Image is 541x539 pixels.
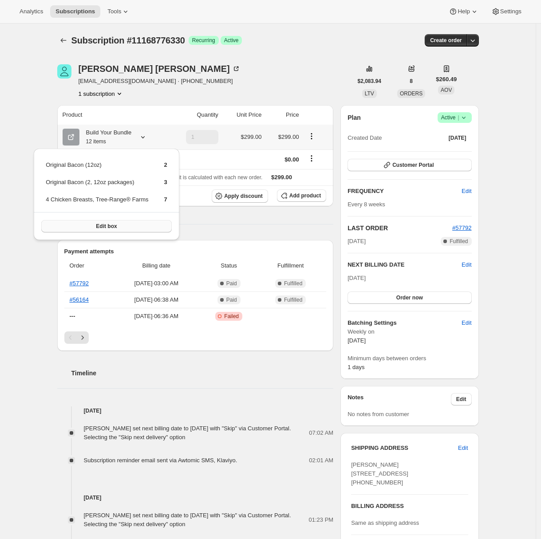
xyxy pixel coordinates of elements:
button: [DATE] [443,132,472,144]
span: Edit [462,319,471,327]
button: Product actions [304,131,319,141]
h2: LAST ORDER [348,224,452,232]
span: Minimum days between orders [348,354,471,363]
span: [PERSON_NAME] set next billing date to [DATE] with "Skip" via Customer Portal. Selecting the "Ski... [84,425,291,441]
td: Original Bacon (12oz) [45,160,149,177]
span: Created Date [348,134,382,142]
span: Failed [224,313,239,320]
span: Recurring [192,37,215,44]
h3: SHIPPING ADDRESS [351,444,458,452]
span: No notes from customer [348,411,409,417]
span: LTV [365,90,374,97]
a: #57792 [70,280,89,287]
span: Apply discount [224,193,263,200]
h2: Plan [348,113,361,122]
span: 8 [410,78,413,85]
button: Analytics [14,5,48,18]
span: [PERSON_NAME] set next billing date to [DATE] with "Skip" via Customer Portal. Selecting the "Ski... [84,512,291,527]
div: Build Your Bundle [79,128,132,146]
h2: NEXT BILLING DATE [348,260,462,269]
button: Next [76,331,89,344]
span: 7 [164,196,167,203]
button: Order now [348,291,471,304]
nav: Pagination [64,331,327,344]
span: [DATE] [348,237,366,246]
button: #57792 [452,224,471,232]
button: 8 [404,75,418,87]
span: AOV [441,87,452,93]
button: Help [443,5,484,18]
span: $260.49 [436,75,457,84]
span: Subscription reminder email sent via Awtomic SMS, Klaviyo. [84,457,237,464]
span: Order now [396,294,423,301]
span: [DATE] [348,275,366,281]
a: #56164 [70,296,89,303]
button: Tools [102,5,135,18]
span: [DATE] [348,337,366,344]
span: Fulfillment [260,261,321,270]
th: Price [264,105,301,125]
span: 07:02 AM [309,429,333,437]
h2: Payment attempts [64,247,327,256]
h3: BILLING ADDRESS [351,502,468,511]
span: Subscriptions [55,8,95,15]
span: Add product [289,192,321,199]
button: Create order [425,34,467,47]
span: $299.00 [271,174,292,181]
span: Every 8 weeks [348,201,385,208]
span: [PERSON_NAME] [STREET_ADDRESS] [PHONE_NUMBER] [351,461,408,486]
button: Edit [451,393,472,405]
span: Help [458,8,470,15]
span: 02:01 AM [309,456,333,465]
span: Fulfilled [284,280,302,287]
button: Shipping actions [304,153,319,163]
button: Edit [453,441,473,455]
span: Fulfilled [450,238,468,245]
span: [EMAIL_ADDRESS][DOMAIN_NAME] · [PHONE_NUMBER] [79,77,241,86]
h4: [DATE] [57,493,334,502]
span: 3 [164,179,167,185]
span: #57792 [452,224,471,231]
span: Weekly on [348,327,471,336]
span: Fulfilled [284,296,302,303]
div: [PERSON_NAME] [PERSON_NAME] [79,64,241,73]
span: Paid [226,280,237,287]
th: Product [57,105,167,125]
span: Tools [107,8,121,15]
span: 2 [164,161,167,168]
h6: Batching Settings [348,319,462,327]
span: $2,083.94 [358,78,381,85]
span: Edit [458,444,468,452]
button: Product actions [79,89,124,98]
span: $299.00 [278,134,299,140]
button: Customer Portal [348,159,471,171]
h4: [DATE] [57,406,334,415]
button: Settings [486,5,527,18]
span: | [458,114,459,121]
span: Customer Portal [392,161,434,169]
span: $299.00 [241,134,261,140]
th: Quantity [167,105,221,125]
td: 4 Chicken Breasts, Tree-Range® Farms [45,195,149,211]
span: Analytics [20,8,43,15]
span: Edit box [96,223,117,230]
span: 01:23 PM [309,515,334,524]
span: Edit [462,187,471,196]
span: Hannah Whitters [57,64,71,79]
span: $0.00 [284,156,299,163]
span: Paid [226,296,237,303]
button: Edit [456,316,477,330]
button: Subscriptions [57,34,70,47]
span: Edit [456,396,466,403]
td: Original Bacon (2, 12oz packages) [45,177,149,194]
span: Active [224,37,239,44]
button: Edit [462,260,471,269]
span: Settings [500,8,521,15]
button: Add product [277,189,326,202]
span: Active [441,113,468,122]
th: Unit Price [221,105,265,125]
small: 12 items [86,138,106,145]
span: Billing date [115,261,197,270]
span: [DATE] · 03:00 AM [115,279,197,288]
